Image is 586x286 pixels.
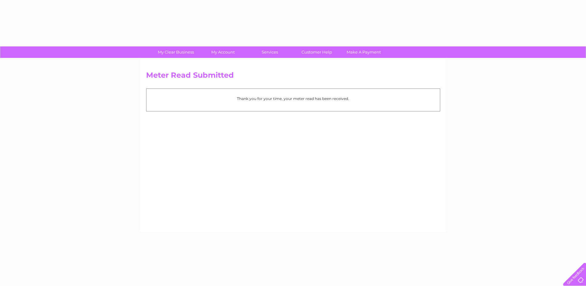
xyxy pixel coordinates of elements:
[291,46,342,58] a: Customer Help
[244,46,295,58] a: Services
[146,71,440,83] h2: Meter Read Submitted
[338,46,389,58] a: Make A Payment
[197,46,248,58] a: My Account
[150,96,437,102] p: Thank you for your time, your meter read has been received.
[150,46,201,58] a: My Clear Business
